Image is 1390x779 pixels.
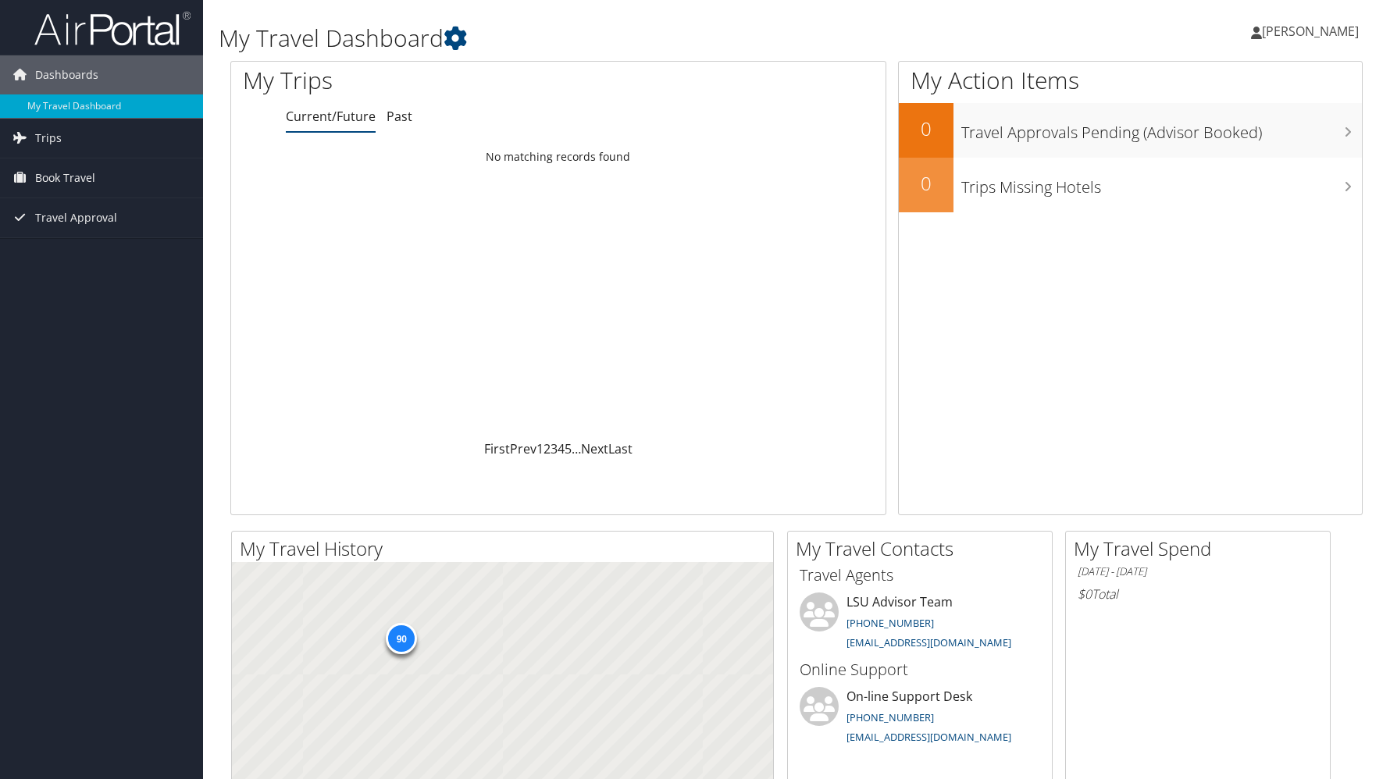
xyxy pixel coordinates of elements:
[899,64,1362,97] h1: My Action Items
[846,710,934,724] a: [PHONE_NUMBER]
[510,440,536,457] a: Prev
[792,687,1048,751] li: On-line Support Desk
[35,198,117,237] span: Travel Approval
[565,440,572,457] a: 5
[35,55,98,94] span: Dashboards
[243,64,601,97] h1: My Trips
[34,10,191,47] img: airportal-logo.png
[846,616,934,630] a: [PHONE_NUMBER]
[1262,23,1359,40] span: [PERSON_NAME]
[899,116,953,142] h2: 0
[792,592,1048,656] li: LSU Advisor Team
[386,623,417,654] div: 90
[899,103,1362,158] a: 0Travel Approvals Pending (Advisor Booked)
[846,730,1011,744] a: [EMAIL_ADDRESS][DOMAIN_NAME]
[544,440,551,457] a: 2
[35,158,95,197] span: Book Travel
[558,440,565,457] a: 4
[899,158,1362,212] a: 0Trips Missing Hotels
[1078,564,1318,579] h6: [DATE] - [DATE]
[387,108,412,125] a: Past
[551,440,558,457] a: 3
[219,22,989,55] h1: My Travel Dashboard
[231,143,886,171] td: No matching records found
[961,114,1362,144] h3: Travel Approvals Pending (Advisor Booked)
[1078,585,1318,603] h6: Total
[572,440,581,457] span: …
[608,440,633,457] a: Last
[484,440,510,457] a: First
[899,170,953,197] h2: 0
[800,659,1040,681] h3: Online Support
[961,169,1362,198] h3: Trips Missing Hotels
[846,635,1011,649] a: [EMAIL_ADDRESS][DOMAIN_NAME]
[286,108,376,125] a: Current/Future
[35,119,62,158] span: Trips
[1251,8,1374,55] a: [PERSON_NAME]
[1074,535,1330,562] h2: My Travel Spend
[800,564,1040,586] h3: Travel Agents
[581,440,608,457] a: Next
[240,535,773,562] h2: My Travel History
[536,440,544,457] a: 1
[796,535,1052,562] h2: My Travel Contacts
[1078,585,1092,603] span: $0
